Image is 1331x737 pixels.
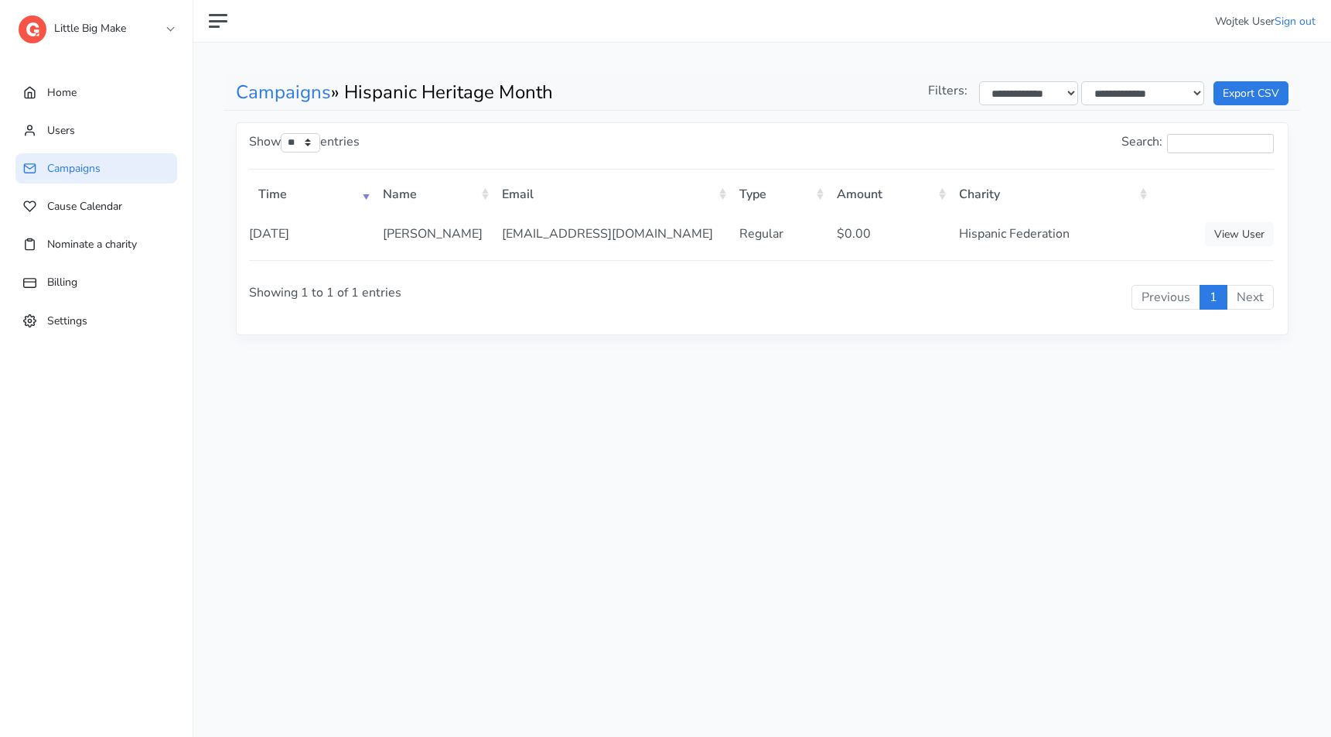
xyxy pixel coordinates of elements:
[950,213,1151,255] td: Hispanic Federation
[15,267,177,297] a: Billing
[1200,285,1227,310] a: 1
[374,213,493,255] td: [PERSON_NAME]
[1215,13,1316,29] li: Wojtek User
[928,81,968,100] span: Filters:
[249,213,374,255] td: [DATE]
[730,173,828,213] th: Type: activate to sort column ascending
[15,115,177,146] a: Users
[828,173,950,213] th: Amount: activate to sort column ascending
[1213,81,1288,105] a: Export CSV
[236,81,751,104] h1: » Hispanic Heritage Month
[15,191,177,221] a: Cause Calendar
[493,173,730,213] th: Email: activate to sort column ascending
[47,199,122,214] span: Cause Calendar
[236,80,331,105] a: Campaigns
[730,213,828,255] td: Regular
[374,173,493,213] th: Name: activate to sort column ascending
[249,260,664,325] div: Showing 1 to 1 of 1 entries
[47,237,137,252] span: Nominate a charity
[950,173,1151,213] th: Charity: activate to sort column ascending
[1205,222,1274,246] a: View User
[19,15,46,43] img: logo-dashboard-4662da770dd4bea1a8774357aa970c5cb092b4650ab114813ae74da458e76571.svg
[47,275,77,290] span: Billing
[249,173,374,213] th: Time: activate to sort column ascending
[493,213,730,255] td: [EMAIL_ADDRESS][DOMAIN_NAME]
[15,306,177,336] a: Settings
[15,77,177,108] a: Home
[47,313,87,327] span: Settings
[1121,132,1274,153] label: Search:
[47,161,101,176] span: Campaigns
[15,153,177,183] a: Campaigns
[1167,134,1274,153] input: Search:
[249,132,360,153] label: Show entries
[15,229,177,259] a: Nominate a charity
[1275,14,1316,29] a: Sign out
[47,123,75,138] span: Users
[828,213,950,255] td: $0.00
[281,133,320,153] select: Showentries
[19,11,173,39] a: Little Big Make
[47,85,77,100] span: Home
